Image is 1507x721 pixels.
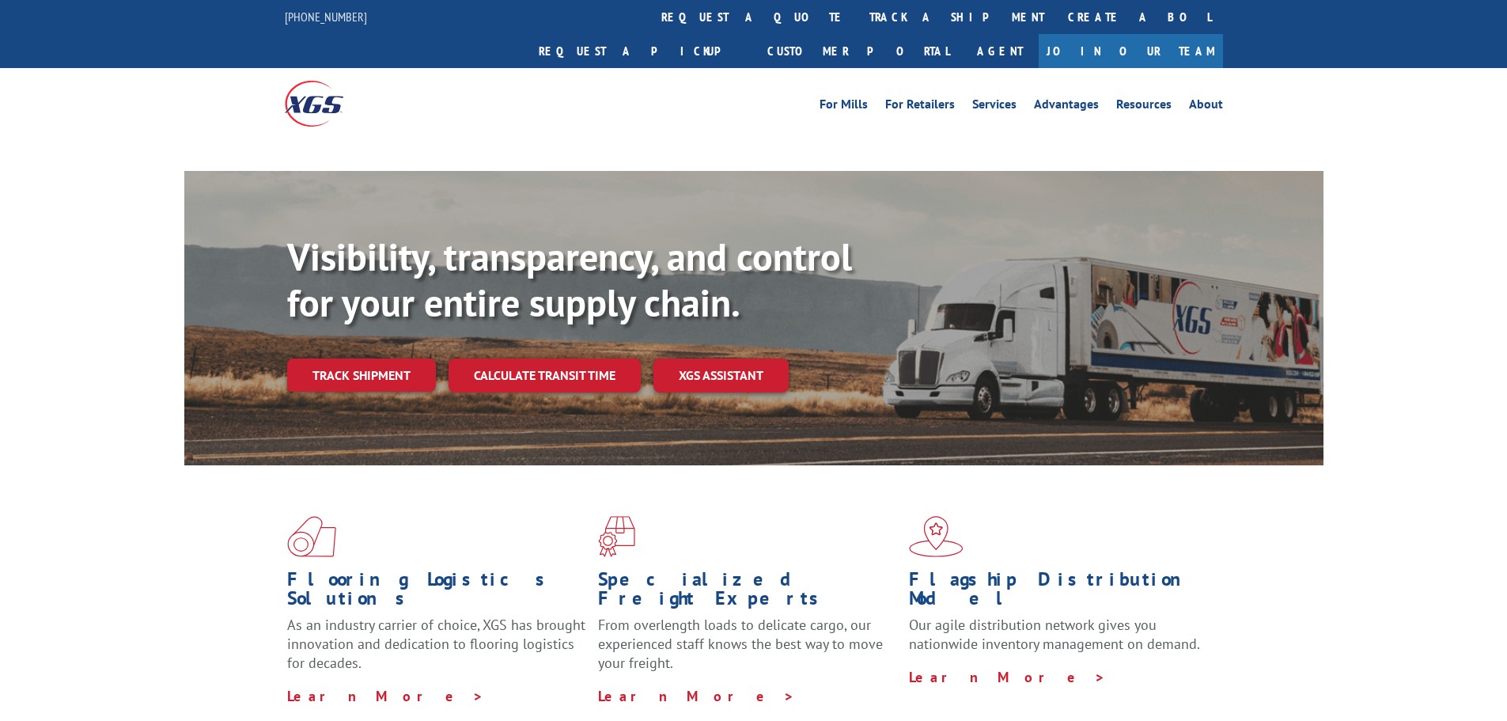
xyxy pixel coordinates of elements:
[909,668,1106,686] a: Learn More >
[598,616,897,686] p: From overlength loads to delicate cargo, our experienced staff knows the best way to move your fr...
[287,616,585,672] span: As an industry carrier of choice, XGS has brought innovation and dedication to flooring logistics...
[909,616,1200,653] span: Our agile distribution network gives you nationwide inventory management on demand.
[1189,98,1223,116] a: About
[961,34,1039,68] a: Agent
[287,232,852,327] b: Visibility, transparency, and control for your entire supply chain.
[755,34,961,68] a: Customer Portal
[820,98,868,116] a: For Mills
[598,687,795,705] a: Learn More >
[972,98,1017,116] a: Services
[287,570,586,616] h1: Flooring Logistics Solutions
[885,98,955,116] a: For Retailers
[653,359,789,393] a: XGS ASSISTANT
[285,9,367,25] a: [PHONE_NUMBER]
[287,516,336,557] img: xgs-icon-total-supply-chain-intelligence-red
[598,570,897,616] h1: Specialized Freight Experts
[527,34,755,68] a: Request a pickup
[909,570,1208,616] h1: Flagship Distribution Model
[1039,34,1223,68] a: Join Our Team
[1034,98,1099,116] a: Advantages
[909,516,964,557] img: xgs-icon-flagship-distribution-model-red
[287,687,484,705] a: Learn More >
[449,359,641,393] a: Calculate transit time
[1116,98,1172,116] a: Resources
[287,359,436,392] a: Track shipment
[598,516,635,557] img: xgs-icon-focused-on-flooring-red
